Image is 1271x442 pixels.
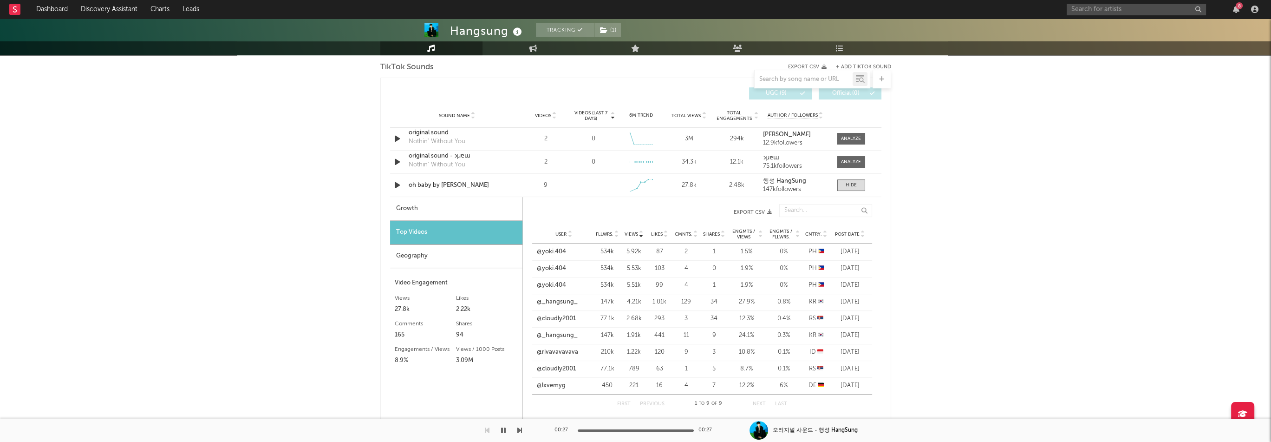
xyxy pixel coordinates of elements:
[592,158,595,167] div: 0
[617,402,631,407] button: First
[768,331,800,340] div: 0.3 %
[456,293,518,304] div: Likes
[640,402,665,407] button: Previous
[395,344,456,355] div: Engagements / Views
[833,297,867,307] div: [DATE]
[833,314,867,323] div: [DATE]
[624,247,645,257] div: 5.92k
[763,178,806,184] strong: 행성 HangSung
[698,425,717,436] div: 00:27
[768,297,800,307] div: 0.8 %
[395,330,456,341] div: 165
[711,402,717,406] span: of
[537,281,566,290] a: @yoki.404
[537,264,566,273] a: @yoki.404
[675,297,698,307] div: 129
[683,398,734,409] div: 1 9 9
[537,381,566,390] a: @lxvemyg
[833,264,867,273] div: [DATE]
[594,23,621,37] button: (1)
[730,247,763,257] div: 1.5 %
[763,178,828,185] a: 행성 HangSung
[1233,6,1239,13] button: 8
[596,348,619,357] div: 210k
[768,112,818,119] span: Author / Followers
[730,364,763,374] div: 8.7 %
[524,134,567,144] div: 2
[594,23,621,37] span: ( 1 )
[818,383,824,389] span: 🇩🇪
[667,134,710,144] div: 3M
[755,91,798,96] span: UGC ( 9 )
[675,331,698,340] div: 11
[833,364,867,374] div: [DATE]
[409,152,506,161] a: original sound - ʞɹɐɯ
[730,264,763,273] div: 1.9 %
[730,348,763,357] div: 10.8 %
[1236,2,1243,9] div: 8
[699,402,704,406] span: to
[409,128,506,138] a: original sound
[624,281,645,290] div: 5.51k
[380,62,434,73] span: TikTok Sounds
[596,314,619,323] div: 77.1k
[675,281,698,290] div: 4
[649,331,670,340] div: 441
[409,137,465,146] div: Nothin' Without You
[596,247,619,257] div: 534k
[818,299,824,305] span: 🇰🇷
[833,281,867,290] div: [DATE]
[541,210,772,215] button: Export CSV
[730,281,763,290] div: 1.9 %
[779,204,872,217] input: Search...
[827,65,891,70] button: + Add TikTok Sound
[805,281,828,290] div: PH
[592,134,595,144] div: 0
[805,264,828,273] div: PH
[753,402,766,407] button: Next
[537,297,578,307] a: @_hangsung_
[715,158,758,167] div: 12.1k
[703,364,726,374] div: 5
[805,348,828,357] div: ID
[768,264,800,273] div: 0 %
[537,348,578,357] a: @rivavavavava
[817,316,823,322] span: 🇷🇸
[833,331,867,340] div: [DATE]
[768,314,800,323] div: 0.4 %
[675,314,698,323] div: 3
[390,197,522,221] div: Growth
[596,264,619,273] div: 534k
[805,364,828,374] div: RS
[624,264,645,273] div: 5.53k
[395,293,456,304] div: Views
[805,297,828,307] div: KR
[675,364,698,374] div: 1
[818,332,824,338] span: 🇰🇷
[450,23,524,39] div: Hangsung
[537,364,576,374] a: @cloudly2001
[768,229,795,240] span: Engmts / Fllwrs.
[572,110,609,121] span: Videos (last 7 days)
[596,381,619,390] div: 450
[456,304,518,315] div: 2.22k
[651,231,663,237] span: Likes
[395,277,518,289] div: Video Engagement
[671,113,701,119] span: Total Views
[715,110,753,121] span: Total Engagements
[825,91,867,96] span: Official ( 0 )
[409,160,465,170] div: Nothin' Without You
[456,330,518,341] div: 94
[625,231,638,237] span: Views
[537,331,578,340] a: @_hangsung_
[703,297,726,307] div: 34
[763,163,828,170] div: 75.1k followers
[1067,4,1206,15] input: Search for artists
[675,348,698,357] div: 9
[833,381,867,390] div: [DATE]
[409,181,506,190] a: oh baby by [PERSON_NAME]
[390,244,522,268] div: Geography
[619,112,663,119] div: 6M Trend
[805,381,828,390] div: DE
